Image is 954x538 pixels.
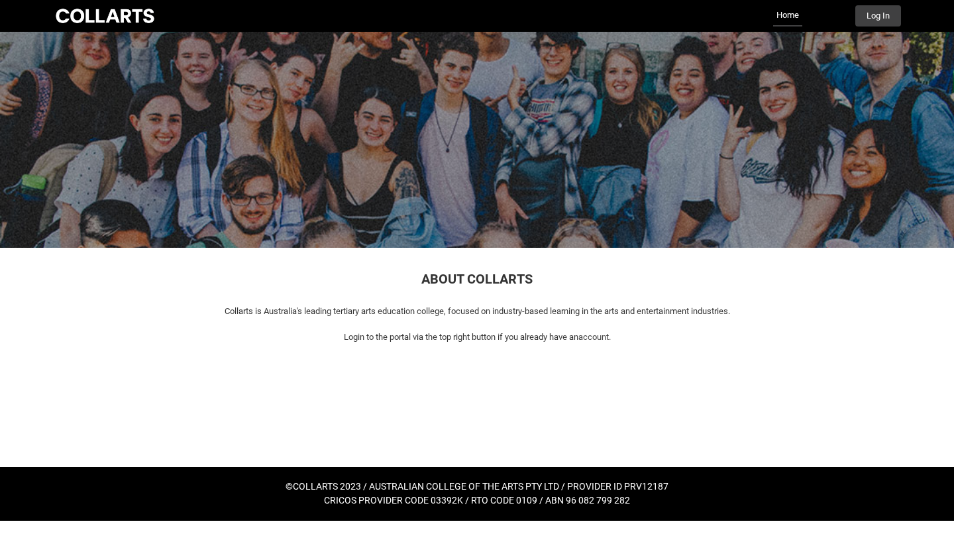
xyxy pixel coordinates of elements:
[61,305,893,318] p: Collarts is Australia's leading tertiary arts education college, focused on industry-based learni...
[421,271,533,287] span: ABOUT COLLARTS
[61,331,893,344] p: Login to the portal via the top right button if you already have an
[578,332,611,342] span: account.
[773,5,802,27] a: Home
[855,5,901,27] button: Log In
